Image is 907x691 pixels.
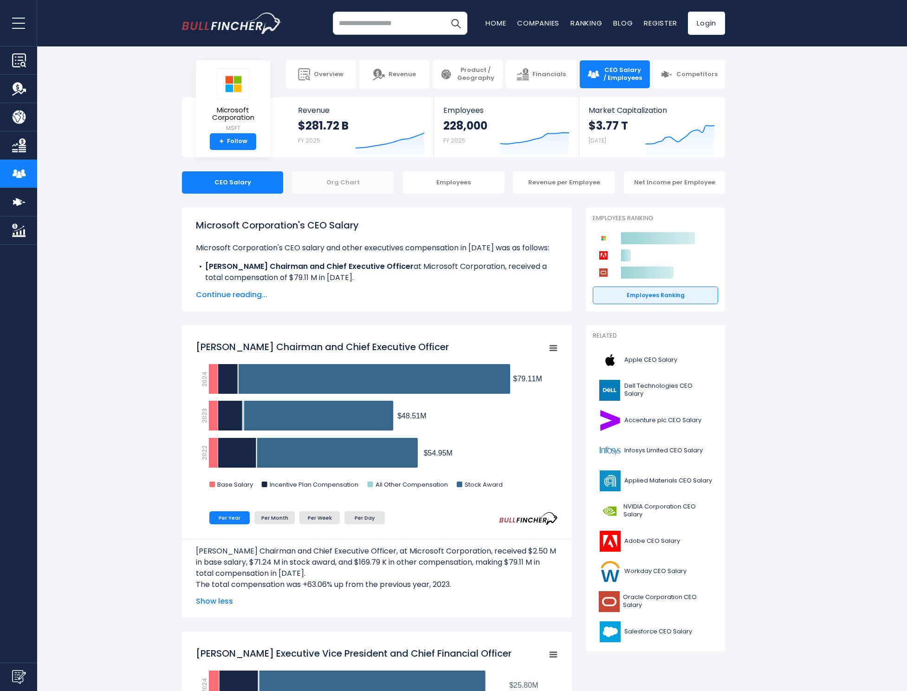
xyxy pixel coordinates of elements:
[205,261,414,272] b: [PERSON_NAME] Chairman and Chief Executive Officer
[196,336,558,498] svg: Satya Nadella Chairman and Chief Executive Officer
[298,118,349,133] strong: $281.72 B
[182,13,282,34] a: Go to homepage
[598,410,622,431] img: ACN logo
[513,171,615,194] div: Revenue per Employee
[589,137,606,144] small: [DATE]
[443,137,466,144] small: FY 2025
[593,408,718,433] a: Accenture plc CEO Salary
[593,589,718,614] a: Oracle Corporation CEO Salary
[580,60,650,88] a: CEO Salary / Employees
[443,118,487,133] strong: 228,000
[644,18,677,28] a: Register
[624,171,725,194] div: Net Income per Employee
[624,382,713,398] span: Dell Technologies CEO Salary
[676,71,718,78] span: Competitors
[359,60,429,88] a: Revenue
[209,511,250,524] li: Per Year
[624,417,701,424] span: Accenture plc CEO Salary
[389,71,416,78] span: Revenue
[597,249,609,261] img: Adobe competitors logo
[397,412,426,420] tspan: $48.51M
[403,171,504,194] div: Employees
[593,559,718,584] a: Workday CEO Salary
[593,347,718,373] a: Apple CEO Salary
[196,579,558,590] p: The total compensation was +63.06% up from the previous year, 2023.
[597,232,609,244] img: Microsoft Corporation competitors logo
[624,567,687,575] span: Workday CEO Salary
[593,619,718,645] a: Salesforce CEO Salary
[203,124,263,132] small: MSFT
[624,628,692,636] span: Salesforce CEO Salary
[623,503,713,519] span: NVIDIA Corporation CEO Salary
[603,66,642,82] span: CEO Salary / Employees
[506,60,576,88] a: Financials
[376,480,448,489] text: All Other Compensation
[217,480,253,489] text: Base Salary
[593,468,718,494] a: Applied Materials CEO Salary
[434,98,578,157] a: Employees 228,000 FY 2025
[200,445,209,460] text: 2022
[203,68,263,133] a: Microsoft Corporation MSFT
[624,447,703,455] span: Infosys Limited CEO Salary
[598,440,622,461] img: INFY logo
[598,561,622,582] img: WDAY logo
[444,12,467,35] button: Search
[598,350,622,371] img: AAPL logo
[196,218,558,232] h1: Microsoft Corporation's CEO Salary
[203,106,263,122] span: Microsoft Corporation
[210,133,256,150] a: +Follow
[593,438,718,463] a: Infosys Limited CEO Salary
[589,118,628,133] strong: $3.77 T
[433,60,503,88] a: Product / Geography
[486,18,506,28] a: Home
[613,18,633,28] a: Blog
[509,681,538,689] tspan: $25.80M
[196,647,512,660] tspan: [PERSON_NAME] Executive Vice President and Chief Financial Officer
[570,18,602,28] a: Ranking
[196,261,558,283] li: at Microsoft Corporation, received a total compensation of $79.11 M in [DATE].
[593,332,718,340] p: Related
[344,511,385,524] li: Per Day
[219,137,224,146] strong: +
[517,18,559,28] a: Companies
[653,60,725,88] a: Competitors
[624,537,680,545] span: Adobe CEO Salary
[688,12,725,35] a: Login
[196,596,558,607] span: Show less
[465,480,503,489] text: Stock Award
[286,60,356,88] a: Overview
[624,477,712,485] span: Applied Materials CEO Salary
[598,470,622,491] img: AMAT logo
[182,171,283,194] div: CEO Salary
[593,378,718,403] a: Dell Technologies CEO Salary
[598,531,622,552] img: ADBE logo
[598,380,622,401] img: DELL logo
[443,106,569,115] span: Employees
[589,106,715,115] span: Market Capitalization
[598,621,622,642] img: CRM logo
[456,66,495,82] span: Product / Geography
[424,449,453,457] tspan: $54.95M
[598,591,620,612] img: ORCL logo
[254,511,295,524] li: Per Month
[200,372,209,387] text: 2024
[598,501,621,522] img: NVDA logo
[623,593,713,609] span: Oracle Corporation CEO Salary
[624,356,677,364] span: Apple CEO Salary
[196,289,558,300] span: Continue reading...
[196,546,558,579] p: [PERSON_NAME] Chairman and Chief Executive Officer, at Microsoft Corporation, received $2.50 M in...
[298,137,320,144] small: FY 2025
[314,71,343,78] span: Overview
[579,98,724,157] a: Market Capitalization $3.77 T [DATE]
[200,408,209,423] text: 2023
[292,171,394,194] div: Org Chart
[196,340,449,353] tspan: [PERSON_NAME] Chairman and Chief Executive Officer
[593,287,718,304] a: Employees Ranking
[196,242,558,254] p: Microsoft Corporation's CEO salary and other executives compensation in [DATE] was as follows:
[593,528,718,554] a: Adobe CEO Salary
[270,480,358,489] text: Incentive Plan Compensation
[289,98,434,157] a: Revenue $281.72 B FY 2025
[593,498,718,524] a: NVIDIA Corporation CEO Salary
[182,13,282,34] img: bullfincher logo
[299,511,340,524] li: Per Week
